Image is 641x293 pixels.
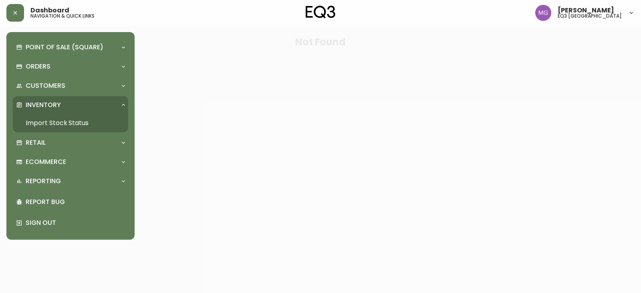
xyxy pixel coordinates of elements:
[13,134,128,152] div: Retail
[26,138,46,147] p: Retail
[13,153,128,171] div: Ecommerce
[13,58,128,75] div: Orders
[26,43,103,52] p: Point of Sale (Square)
[26,62,50,71] p: Orders
[13,172,128,190] div: Reporting
[26,177,61,186] p: Reporting
[30,14,95,18] h5: navigation & quick links
[26,158,66,166] p: Ecommerce
[30,7,69,14] span: Dashboard
[13,96,128,114] div: Inventory
[535,5,551,21] img: de8837be2a95cd31bb7c9ae23fe16153
[13,212,128,233] div: Sign Out
[13,77,128,95] div: Customers
[558,7,614,14] span: [PERSON_NAME]
[26,101,61,109] p: Inventory
[13,192,128,212] div: Report Bug
[26,81,65,90] p: Customers
[558,14,622,18] h5: eq3 [GEOGRAPHIC_DATA]
[306,6,335,18] img: logo
[26,198,125,206] p: Report Bug
[13,114,128,132] a: Import Stock Status
[26,218,125,227] p: Sign Out
[13,38,128,56] div: Point of Sale (Square)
